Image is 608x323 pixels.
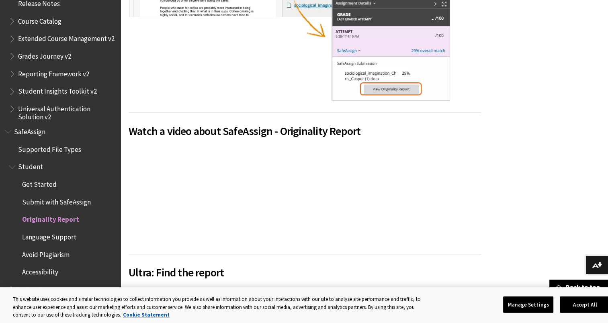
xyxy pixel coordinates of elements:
span: Course Catalog [18,14,61,25]
div: This website uses cookies and similar technologies to collect information you provide as well as ... [13,295,426,319]
span: Watch a video about SafeAssign - Originality Report [129,123,481,139]
span: Get Started [22,178,57,188]
span: Extended Course Management v2 [18,32,115,43]
a: Back to top [549,280,608,294]
nav: Book outline for Blackboard SafeAssign [5,125,116,314]
span: Universal Authentication Solution v2 [18,102,115,121]
span: Student Insights Toolkit v2 [18,85,97,96]
span: Supported File Types [18,143,81,153]
span: Instructor [18,283,48,294]
span: Originality Report [22,213,79,224]
span: Reporting Framework v2 [18,67,89,78]
span: Avoid Plagiarism [22,248,70,259]
span: Ultra: Find the report [129,264,481,281]
span: Grades Journey v2 [18,49,71,60]
span: SafeAssign [14,125,45,136]
button: Manage Settings [503,296,553,313]
span: Accessibility [22,266,58,276]
a: More information about your privacy, opens in a new tab [123,311,170,318]
span: Student [18,160,43,171]
span: Language Support [22,230,76,241]
span: Submit with SafeAssign [22,195,91,206]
